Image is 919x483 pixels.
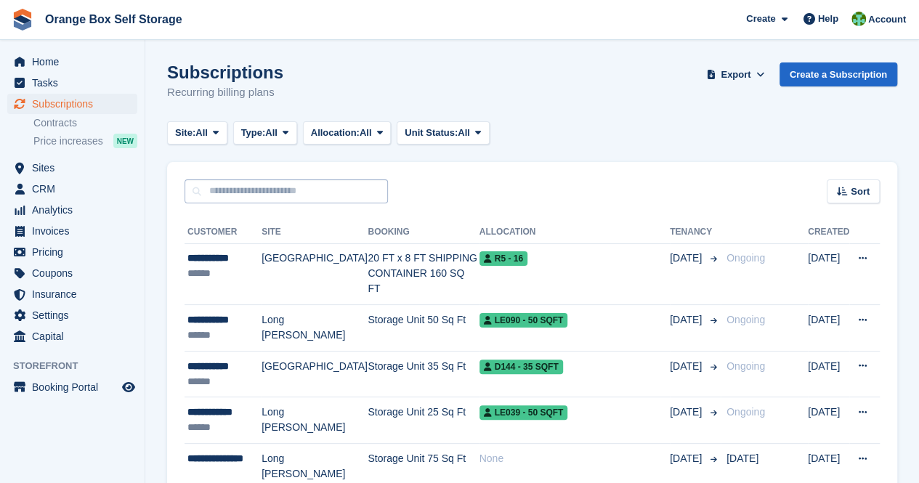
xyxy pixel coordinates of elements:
[7,263,137,283] a: menu
[33,134,103,148] span: Price increases
[262,243,368,305] td: [GEOGRAPHIC_DATA]
[33,133,137,149] a: Price increases NEW
[32,94,119,114] span: Subscriptions
[851,12,866,26] img: Binder Bhardwaj
[32,242,119,262] span: Pricing
[7,73,137,93] a: menu
[368,221,479,244] th: Booking
[7,221,137,241] a: menu
[7,200,137,220] a: menu
[726,314,765,325] span: Ongoing
[726,452,758,464] span: [DATE]
[262,221,368,244] th: Site
[726,252,765,264] span: Ongoing
[7,158,137,178] a: menu
[120,378,137,396] a: Preview store
[746,12,775,26] span: Create
[721,68,750,82] span: Export
[32,73,119,93] span: Tasks
[32,377,119,397] span: Booking Portal
[704,62,768,86] button: Export
[262,351,368,397] td: [GEOGRAPHIC_DATA]
[726,406,765,418] span: Ongoing
[7,94,137,114] a: menu
[32,305,119,325] span: Settings
[32,179,119,199] span: CRM
[241,126,266,140] span: Type:
[458,126,470,140] span: All
[479,221,670,244] th: Allocation
[479,251,527,266] span: R5 - 16
[12,9,33,31] img: stora-icon-8386f47178a22dfd0bd8f6a31ec36ba5ce8667c1dd55bd0f319d3a0aa187defe.svg
[405,126,458,140] span: Unit Status:
[368,397,479,444] td: Storage Unit 25 Sq Ft
[32,221,119,241] span: Invoices
[808,305,849,352] td: [DATE]
[195,126,208,140] span: All
[303,121,392,145] button: Allocation: All
[808,243,849,305] td: [DATE]
[32,326,119,346] span: Capital
[818,12,838,26] span: Help
[397,121,489,145] button: Unit Status: All
[175,126,195,140] span: Site:
[368,305,479,352] td: Storage Unit 50 Sq Ft
[7,52,137,72] a: menu
[670,312,705,328] span: [DATE]
[851,184,870,199] span: Sort
[7,179,137,199] a: menu
[479,451,670,466] div: None
[670,221,721,244] th: Tenancy
[32,263,119,283] span: Coupons
[670,405,705,420] span: [DATE]
[670,251,705,266] span: [DATE]
[7,377,137,397] a: menu
[360,126,372,140] span: All
[726,360,765,372] span: Ongoing
[13,359,145,373] span: Storefront
[185,221,262,244] th: Customer
[808,397,849,444] td: [DATE]
[265,126,278,140] span: All
[7,326,137,346] a: menu
[479,405,568,420] span: LE039 - 50 SQFT
[32,200,119,220] span: Analytics
[33,116,137,130] a: Contracts
[39,7,188,31] a: Orange Box Self Storage
[808,221,849,244] th: Created
[479,360,563,374] span: D144 - 35 SQFT
[311,126,360,140] span: Allocation:
[479,313,568,328] span: LE090 - 50 SQFT
[670,359,705,374] span: [DATE]
[262,305,368,352] td: Long [PERSON_NAME]
[670,451,705,466] span: [DATE]
[7,284,137,304] a: menu
[233,121,297,145] button: Type: All
[368,351,479,397] td: Storage Unit 35 Sq Ft
[113,134,137,148] div: NEW
[32,158,119,178] span: Sites
[32,52,119,72] span: Home
[868,12,906,27] span: Account
[167,62,283,82] h1: Subscriptions
[7,305,137,325] a: menu
[7,242,137,262] a: menu
[780,62,897,86] a: Create a Subscription
[368,243,479,305] td: 20 FT x 8 FT SHIPPING CONTAINER 160 SQ FT
[167,84,283,101] p: Recurring billing plans
[808,351,849,397] td: [DATE]
[167,121,227,145] button: Site: All
[32,284,119,304] span: Insurance
[262,397,368,444] td: Long [PERSON_NAME]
